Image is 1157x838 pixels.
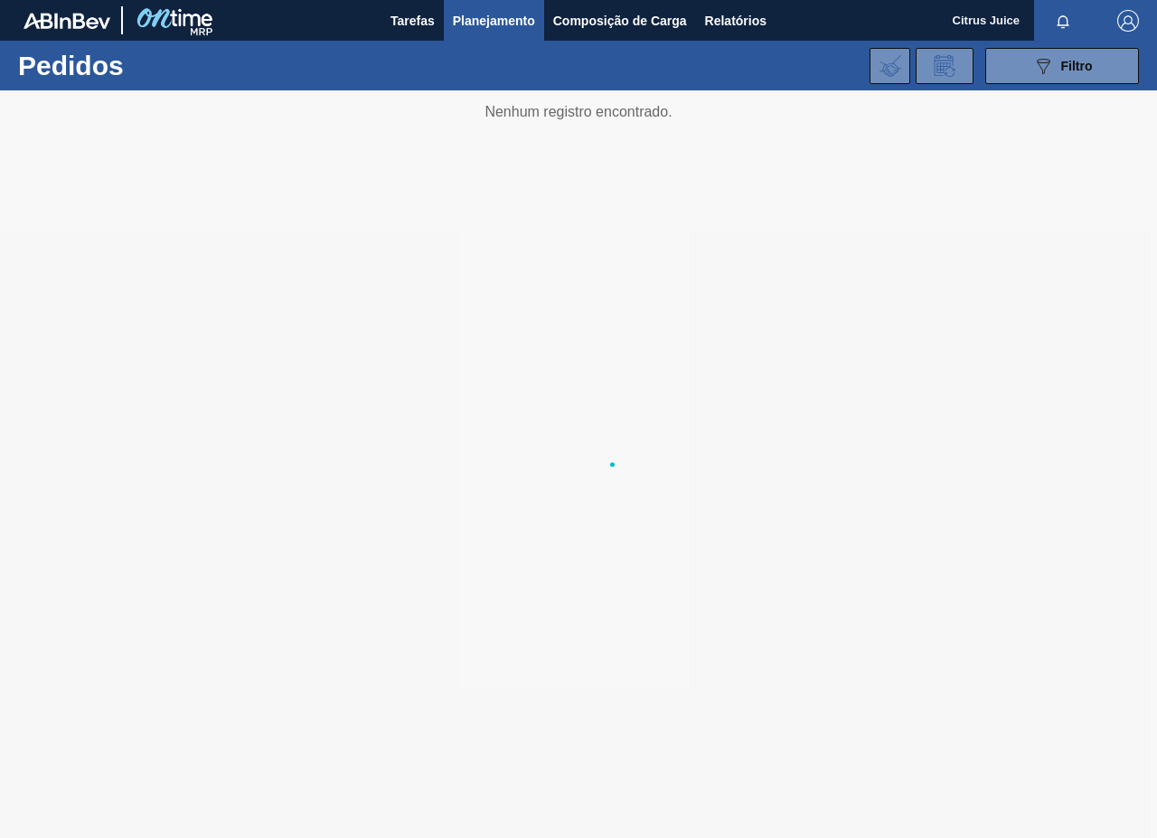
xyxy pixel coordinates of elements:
span: Composição de Carga [553,10,687,32]
div: Solicitação de Revisão de Pedidos [916,48,974,84]
span: Planejamento [453,10,535,32]
div: Importar Negociações dos Pedidos [870,48,910,84]
img: Logout [1117,10,1139,32]
img: TNhmsLtSVTkK8tSr43FrP2fwEKptu5GPRR3wAAAABJRU5ErkJggg== [24,13,110,29]
span: Relatórios [705,10,767,32]
button: Filtro [985,48,1139,84]
span: Filtro [1061,59,1093,73]
button: Notificações [1034,8,1092,33]
span: Tarefas [390,10,435,32]
h1: Pedidos [18,55,268,76]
